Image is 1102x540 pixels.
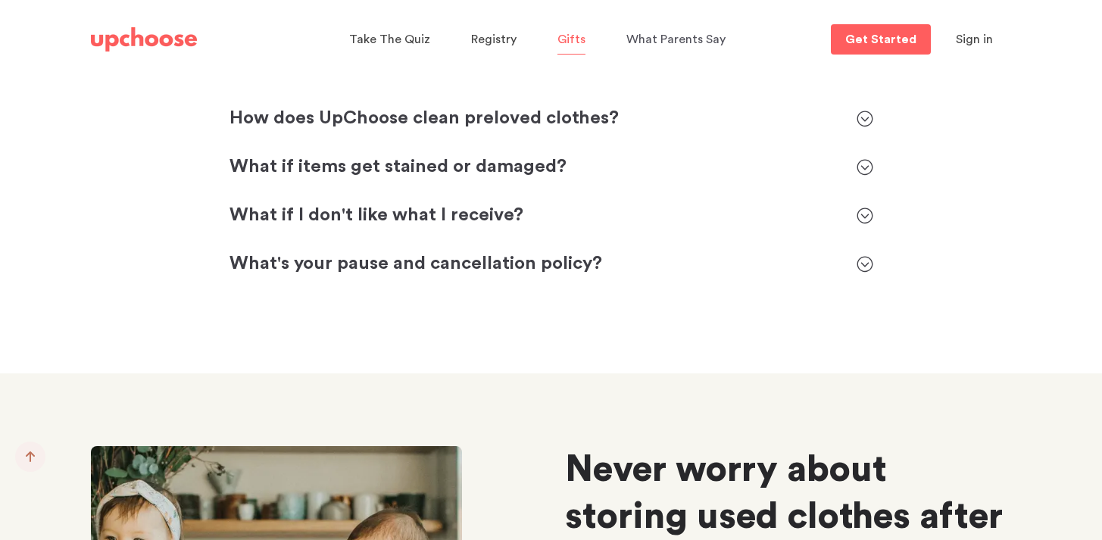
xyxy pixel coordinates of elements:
span: What Parents Say [626,33,726,45]
div: What's your pause and cancellation policy? [229,252,873,276]
div: What if items get stained or damaged? [229,155,873,179]
div: What if items get stained or damaged? [229,155,841,179]
a: What Parents Say [626,25,730,55]
p: Get Started [845,33,916,45]
a: UpChoose [91,24,197,55]
a: Get Started [831,24,931,55]
a: Gifts [557,25,590,55]
a: Registry [471,25,521,55]
button: Sign in [937,24,1012,55]
p: What if I don't like what I receive? [229,204,841,228]
a: Take The Quiz [349,25,435,55]
span: Registry [471,33,517,45]
span: Gifts [557,33,585,45]
p: What's your pause and cancellation policy? [229,252,841,276]
p: How does UpChoose clean preloved clothes? [229,107,841,131]
span: Sign in [956,33,993,45]
div: What if I don't like what I receive? [229,204,873,228]
span: Take The Quiz [349,33,430,45]
img: UpChoose [91,27,197,52]
div: How does UpChoose clean preloved clothes? [229,107,873,131]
